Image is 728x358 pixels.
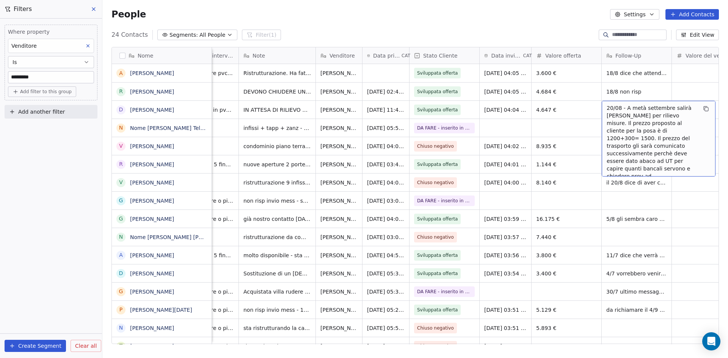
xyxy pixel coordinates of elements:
div: A [119,251,123,259]
span: [PERSON_NAME] [320,197,358,205]
div: A [119,69,123,77]
span: [DATE] 05:29 PM [367,306,405,314]
span: [DATE] 05:54 PM [367,324,405,332]
span: [DATE] 04:04 PM [484,106,527,114]
span: Tipo intervento [199,52,234,59]
span: [DATE] 03:57 PM [484,233,527,241]
span: 3.400 € [536,270,597,277]
div: Note [239,47,315,64]
span: 3.800 € [536,252,597,259]
div: R [119,160,123,168]
span: All People [199,31,225,39]
span: [DATE] 05:50 PM [367,124,405,132]
div: D [119,106,123,114]
span: 5 finestre o più di 5 [191,215,234,223]
div: Valore offerta [532,47,601,64]
span: [DATE] 03:44 PM [367,161,405,168]
a: Nome [PERSON_NAME] [PHONE_NUMBER] [GEOGRAPHIC_DATA] Email [EMAIL_ADDRESS][DOMAIN_NAME] Trattament... [130,234,719,240]
div: G [119,197,123,205]
span: [DATE] 04:08 PM [367,142,405,150]
div: Data invio offertaCAT [480,47,531,64]
span: non risp invio mess - 10/6 mi manda mess con misure - sostituzione pvc bianco liscio + celini ( h... [243,306,311,314]
span: [PERSON_NAME] [320,88,358,95]
span: [PERSON_NAME] [320,324,358,332]
span: 5 finestre o più di 5 [191,306,234,314]
span: [DATE] 03:47 PM [484,342,527,350]
a: [PERSON_NAME] [130,107,174,113]
div: N [119,124,123,132]
span: [DATE] 05:34 PM [367,270,405,277]
span: Chiuso negativo [417,324,454,332]
span: ristrutt ha tolto tutto e ha intonacato, mancano infissi e impianto a pavimento - seconda casa - ... [243,342,311,350]
span: 4.647 € [536,106,597,114]
span: Chiuso negativo [417,233,454,241]
span: IN ATTESA DI RILIEVO MISURE ESECUTIVE A META' SETTEMBRE. Per ora solo fornitura [243,106,311,114]
span: [DATE] 03:51 PM [484,324,527,332]
span: il 20/8 dice di aver chiuso con altri prima di [DATE] perchè anche se il nostro preventivo si sar... [606,179,667,186]
div: Venditore [316,47,362,64]
span: Data primo contatto [373,52,400,59]
span: Sviluppata offerta [417,252,458,259]
div: R [119,88,123,95]
span: DA FARE - inserito in cartella [417,124,472,132]
a: [PERSON_NAME] [130,89,174,95]
span: CAT [523,53,532,59]
span: 5 finestre o più di 5 [191,197,234,205]
span: Chiuso negativo [417,179,454,186]
span: [DATE] 04:01 PM [367,179,405,186]
span: DEVONO CHIUDERE UN PORTICATO, SI SONO TRASFERITI DA POCO. VOGLIONO SPENDERE POCO NON HANNO PREFIS... [243,88,311,95]
span: [PERSON_NAME] [320,161,358,168]
span: sta ristrutturando la casa affianco- lui ha una ditta di cartongesso - vorrebbe fare pvc bianco +... [243,324,311,332]
span: 8.935 € [536,142,597,150]
span: Data invio offerta [491,52,521,59]
span: [DATE] 03:51 PM [484,306,527,314]
span: Chiuso negativo [417,142,454,150]
span: [PERSON_NAME] [320,342,358,350]
span: 5 finestre o più di 5 [191,342,234,350]
span: People [111,9,146,20]
span: Meno di 5 finestre [191,252,234,259]
span: [PERSON_NAME] [320,106,358,114]
div: V [119,178,123,186]
span: Sviluppata offerta [417,161,458,168]
span: 1.144 € [536,161,597,168]
span: [DATE] 04:05 PM [484,88,527,95]
span: [DATE] 05:34 PM [367,288,405,295]
span: 8.140 € [536,179,597,186]
span: [PERSON_NAME] [320,142,358,150]
span: 5 finestre o più di 5 [191,324,234,332]
span: 4/7 vorrebbero venire ma non fissa appuntamento - richiamato il 20/08 ha detto che dopo il battes... [606,270,667,277]
span: 24 Contacts [111,30,148,39]
span: infissi + tapp + zanz - sostituzione villette bifam - ora legno vogliono legno alluminio o legno ... [243,124,311,132]
span: [PERSON_NAME] [320,270,358,277]
span: 16.175 € [536,215,597,223]
button: Settings [610,9,659,20]
span: Meno di 5 finestre [191,161,234,168]
a: [PERSON_NAME] [130,70,174,76]
a: [PERSON_NAME] [130,180,174,186]
a: [PERSON_NAME] [130,252,174,258]
span: 18/8 dice che attende il figlio per decidere [606,69,667,77]
span: 5/8 gli sembra caro ma vuole risentirci a settembre chiede sconto - da richiamare [606,215,667,223]
div: V [119,142,123,150]
span: molto disponibile - sta facendo un giro di preventivi nella provincia di [GEOGRAPHIC_DATA] - attu... [243,252,311,259]
span: 6 finestre pvc bianco [191,69,234,77]
div: grid [112,64,212,344]
span: Note [253,52,265,59]
span: [DATE] 04:02 PM [484,142,527,150]
span: Chiuso negativo [417,342,454,350]
div: Nome [112,47,212,64]
div: T [119,342,123,350]
div: d [119,269,123,277]
span: [DATE] 03:02 PM [367,197,405,205]
span: [DATE] 04:05 PM [484,69,527,77]
span: 5 finestre o più di 5 [191,288,234,295]
a: [PERSON_NAME] [130,198,174,204]
span: Sviluppata offerta [417,215,458,223]
span: Sviluppata offerta [417,270,458,277]
span: Sviluppata offerta [417,306,458,314]
span: Sviluppata offerta [417,88,458,95]
a: [PERSON_NAME] [130,143,174,149]
span: già nostro contatto [DATE] - gli scrivo di mandarci le misure che non aveva mai mandato -- condom... [243,215,311,223]
span: [DATE] 05:13 PM [367,342,405,350]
